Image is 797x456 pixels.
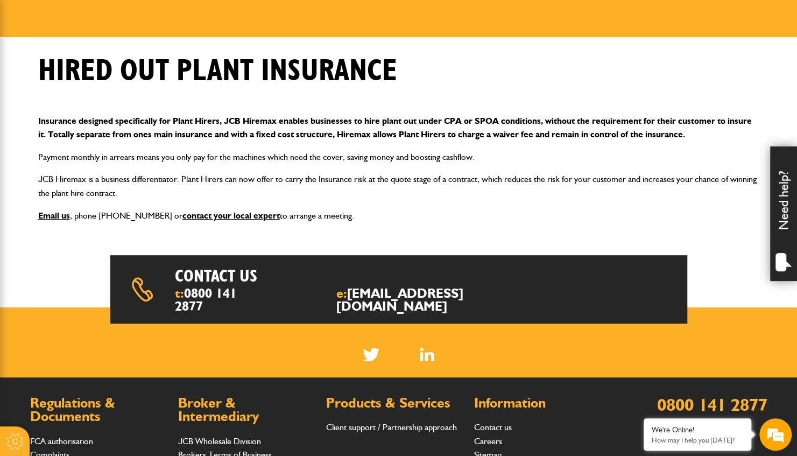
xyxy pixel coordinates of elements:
p: Insurance designed specifically for Plant Hirers, JCB Hiremax enables businesses to hire plant ou... [38,114,759,142]
a: 0800 141 2877 [657,394,767,415]
a: contact your local expert [182,211,280,221]
p: , phone [PHONE_NUMBER] or to arrange a meeting. [38,209,759,223]
img: Twitter [363,348,379,361]
h1: Hired out plant insurance [38,53,397,89]
p: Payment monthly in arrears means you only pay for the machines which need the cover, saving money... [38,150,759,164]
h2: Regulations & Documents [30,396,167,424]
span: t: [175,287,246,313]
a: FCA authorisation [30,436,93,446]
div: Need help? [770,146,797,281]
span: e: [336,287,517,313]
p: JCB Hiremax is a business differentiator. Plant Hirers can now offer to carry the Insurance risk ... [38,172,759,200]
a: Email us [38,211,70,221]
img: Linked In [420,348,434,361]
h2: Contact us [175,266,427,286]
a: JCB Wholesale Division [178,436,261,446]
a: Careers [474,436,502,446]
div: We're Online! [652,425,743,434]
h2: Products & Services [326,396,463,410]
h2: Broker & Intermediary [178,396,315,424]
a: LinkedIn [420,348,434,361]
a: 0800 141 2877 [175,285,237,314]
h2: Information [474,396,611,410]
a: Client support / Partnership approach [326,422,457,432]
a: Contact us [474,422,512,432]
a: [EMAIL_ADDRESS][DOMAIN_NAME] [336,285,463,314]
p: How may I help you today? [652,436,743,444]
